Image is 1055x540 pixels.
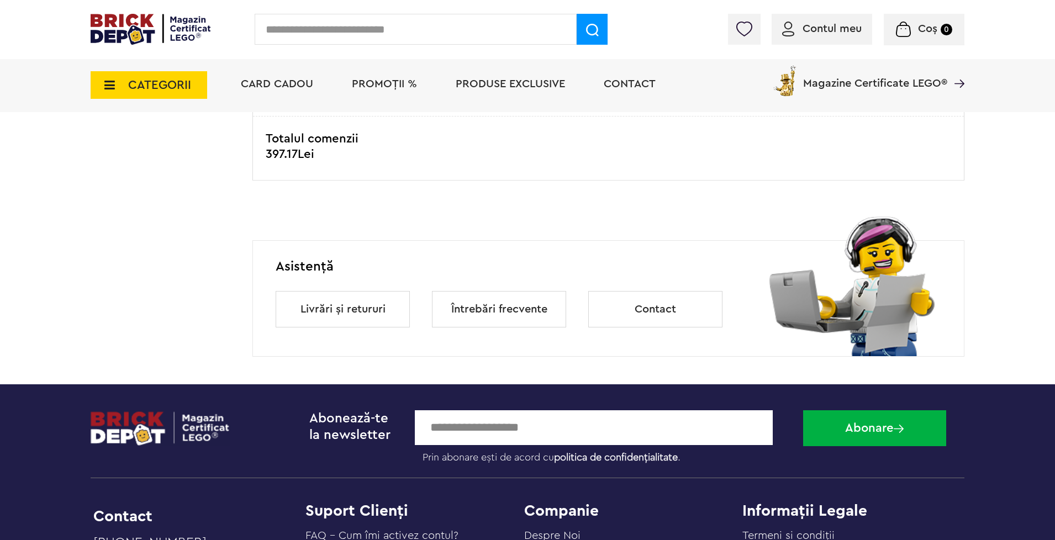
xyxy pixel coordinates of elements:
[276,259,964,274] h2: Asistență
[309,412,391,442] span: Abonează-te la newsletter
[941,24,952,35] small: 0
[415,445,795,464] label: Prin abonare ești de acord cu .
[451,291,547,327] a: Întrebări frecvente
[554,452,678,462] a: politica de confidențialitate
[918,23,937,34] span: Coș
[604,78,656,89] a: Contact
[352,78,417,89] a: PROMOȚII %
[803,63,947,89] span: Magazine Certificate LEGO®
[803,410,946,446] button: Abonare
[241,78,313,89] a: Card Cadou
[266,131,592,162] div: 397.17Lei
[91,410,230,446] img: footerlogo
[742,503,961,518] h4: Informații Legale
[305,503,524,518] h4: Suport Clienți
[456,78,565,89] a: Produse exclusive
[947,63,964,75] a: Magazine Certificate LEGO®
[93,509,292,524] li: Contact
[128,79,191,91] span: CATEGORII
[300,291,386,327] a: Livrări și retururi
[894,425,904,433] img: Abonare
[803,23,862,34] span: Contul meu
[782,23,862,34] a: Contul meu
[266,133,358,145] span: Totalul comenzii
[635,291,676,327] a: Contact
[524,503,743,518] h4: Companie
